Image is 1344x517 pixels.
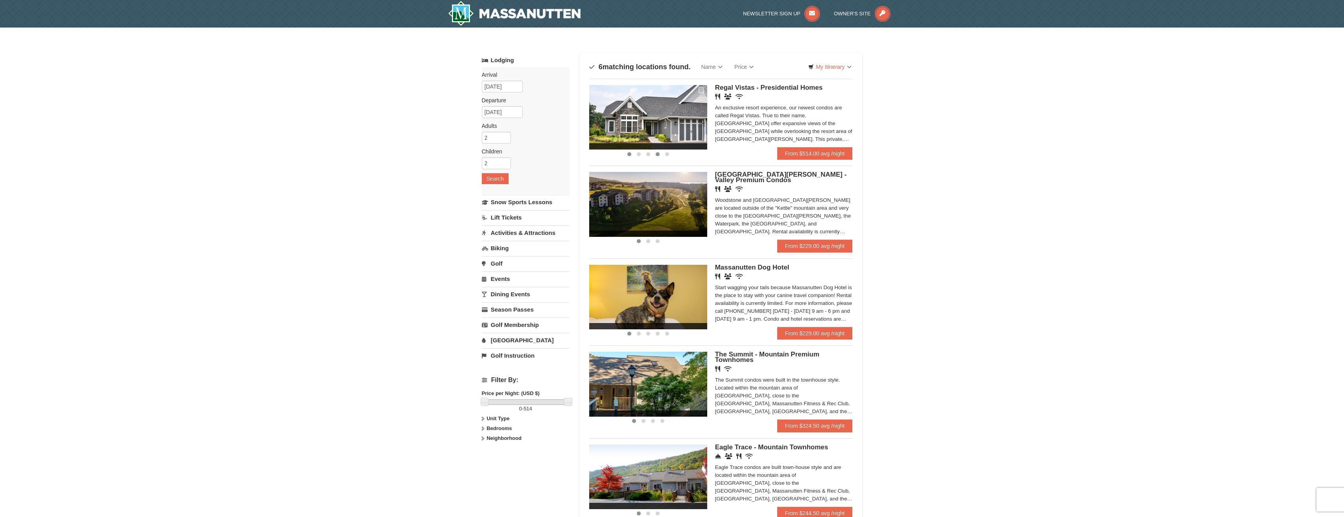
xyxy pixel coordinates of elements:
[834,11,871,17] span: Owner's Site
[482,302,570,317] a: Season Passes
[715,84,823,91] span: Regal Vistas - Presidential Homes
[777,240,853,252] a: From $229.00 avg /night
[715,104,853,143] div: An exclusive resort experience, our newest condos are called Regal Vistas. True to their name, [G...
[724,273,732,279] i: Banquet Facilities
[743,11,800,17] span: Newsletter Sign Up
[736,186,743,192] i: Wireless Internet (free)
[777,327,853,340] a: From $229.00 avg /night
[724,366,732,372] i: Wireless Internet (free)
[715,171,847,184] span: [GEOGRAPHIC_DATA][PERSON_NAME] - Valley Premium Condos
[743,11,820,17] a: Newsletter Sign Up
[715,351,819,364] span: The Summit - Mountain Premium Townhomes
[715,196,853,236] div: Woodstone and [GEOGRAPHIC_DATA][PERSON_NAME] are located outside of the "Kettle" mountain area an...
[715,284,853,323] div: Start wagging your tails because Massanutten Dog Hotel is the place to stay with your canine trav...
[482,241,570,255] a: Biking
[715,273,720,279] i: Restaurant
[736,94,743,100] i: Wireless Internet (free)
[599,63,603,71] span: 6
[482,377,570,384] h4: Filter By:
[745,453,753,459] i: Wireless Internet (free)
[487,435,522,441] strong: Neighborhood
[519,406,522,412] span: 0
[482,71,564,79] label: Arrival
[487,425,512,431] strong: Bedrooms
[715,264,789,271] span: Massanutten Dog Hotel
[482,256,570,271] a: Golf
[524,406,532,412] span: 514
[728,59,760,75] a: Price
[725,453,732,459] i: Conference Facilities
[482,96,564,104] label: Departure
[736,453,741,459] i: Restaurant
[803,61,856,73] a: My Itinerary
[777,419,853,432] a: From $324.50 avg /night
[482,173,509,184] button: Search
[724,94,732,100] i: Banquet Facilities
[777,147,853,160] a: From $514.00 avg /night
[715,443,828,451] span: Eagle Trace - Mountain Townhomes
[482,348,570,363] a: Golf Instruction
[736,273,743,279] i: Wireless Internet (free)
[448,1,581,26] a: Massanutten Resort
[589,63,691,71] h4: matching locations found.
[482,122,564,130] label: Adults
[695,59,728,75] a: Name
[482,287,570,301] a: Dining Events
[482,271,570,286] a: Events
[482,53,570,67] a: Lodging
[482,318,570,332] a: Golf Membership
[715,463,853,503] div: Eagle Trace condos are built town-house style and are located within the mountain area of [GEOGRA...
[482,405,570,413] label: -
[482,390,540,396] strong: Price per Night: (USD $)
[715,453,721,459] i: Concierge Desk
[724,186,732,192] i: Banquet Facilities
[487,415,509,421] strong: Unit Type
[715,94,720,100] i: Restaurant
[715,376,853,415] div: The Summit condos were built in the townhouse style. Located within the mountain area of [GEOGRAP...
[482,148,564,155] label: Children
[482,333,570,347] a: [GEOGRAPHIC_DATA]
[715,366,720,372] i: Restaurant
[448,1,581,26] img: Massanutten Resort Logo
[482,225,570,240] a: Activities & Attractions
[834,11,890,17] a: Owner's Site
[482,210,570,225] a: Lift Tickets
[715,186,720,192] i: Restaurant
[482,195,570,209] a: Snow Sports Lessons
